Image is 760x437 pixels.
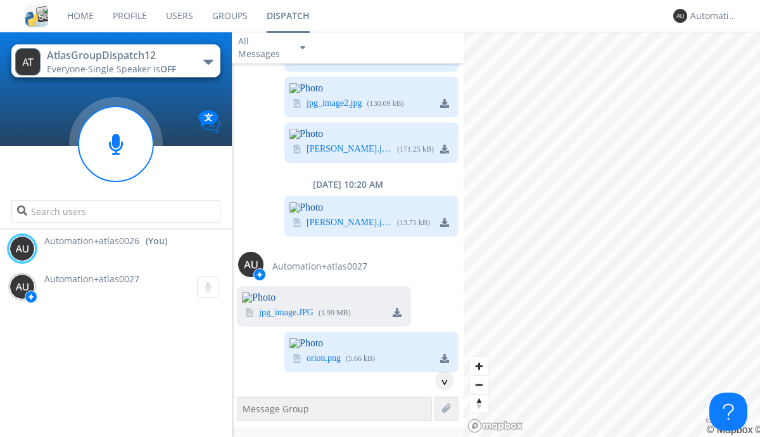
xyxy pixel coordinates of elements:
[47,63,189,75] div: Everyone ·
[319,308,351,318] div: ( 1.99 MB )
[470,394,488,412] button: Reset bearing to north
[440,354,449,363] img: download media button
[397,218,430,228] div: ( 13.71 kB )
[367,98,404,109] div: ( 130.09 kB )
[470,376,488,394] span: Zoom out
[238,252,263,277] img: 373638.png
[146,235,167,247] div: (You)
[160,63,176,75] span: OFF
[293,145,301,153] img: image icon
[242,292,411,303] img: Photo
[709,393,747,431] iframe: Toggle Customer Support
[289,338,459,348] img: Photo
[232,178,464,191] div: [DATE] 10:20 AM
[393,308,402,317] img: download media button
[470,395,488,412] span: Reset bearing to north
[289,129,459,139] img: Photo
[11,44,220,77] button: AtlasGroupDispatch12Everyone·Single Speaker isOFF
[238,35,289,60] div: All Messages
[15,48,41,75] img: 373638.png
[346,353,375,364] div: ( 5.66 kB )
[467,419,523,433] a: Mapbox logo
[88,63,176,75] span: Single Speaker is
[397,144,434,155] div: ( 171.25 kB )
[673,9,687,23] img: 373638.png
[706,419,716,422] button: Toggle attribution
[259,308,313,318] a: jpg_image.JPG
[440,218,449,227] img: download media button
[44,235,139,247] span: Automation+atlas0026
[300,46,305,49] img: caret-down-sm.svg
[293,354,301,363] img: image icon
[307,145,392,155] a: [PERSON_NAME].jpeg
[690,10,738,22] div: Automation+atlas0026
[440,145,449,153] img: download media button
[9,236,35,261] img: 373638.png
[198,110,220,133] img: Translation enabled
[9,274,35,299] img: 373638.png
[470,357,488,375] button: Zoom in
[307,99,362,109] a: jpg_image2.jpg
[289,83,459,93] img: Photo
[307,218,392,228] a: [PERSON_NAME].jpeg
[25,4,48,27] img: cddb5a64eb264b2086981ab96f4c1ba7
[440,99,449,108] img: download media button
[11,200,220,223] input: Search users
[44,273,139,285] span: Automation+atlas0027
[293,99,301,108] img: image icon
[47,48,189,63] div: AtlasGroupDispatch12
[289,202,459,212] img: Photo
[307,354,341,364] a: orion.png
[293,218,301,227] img: image icon
[435,371,454,390] div: ^
[272,260,367,273] span: Automation+atlas0027
[706,424,752,435] a: Mapbox
[245,308,254,317] img: image icon
[470,375,488,394] button: Zoom out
